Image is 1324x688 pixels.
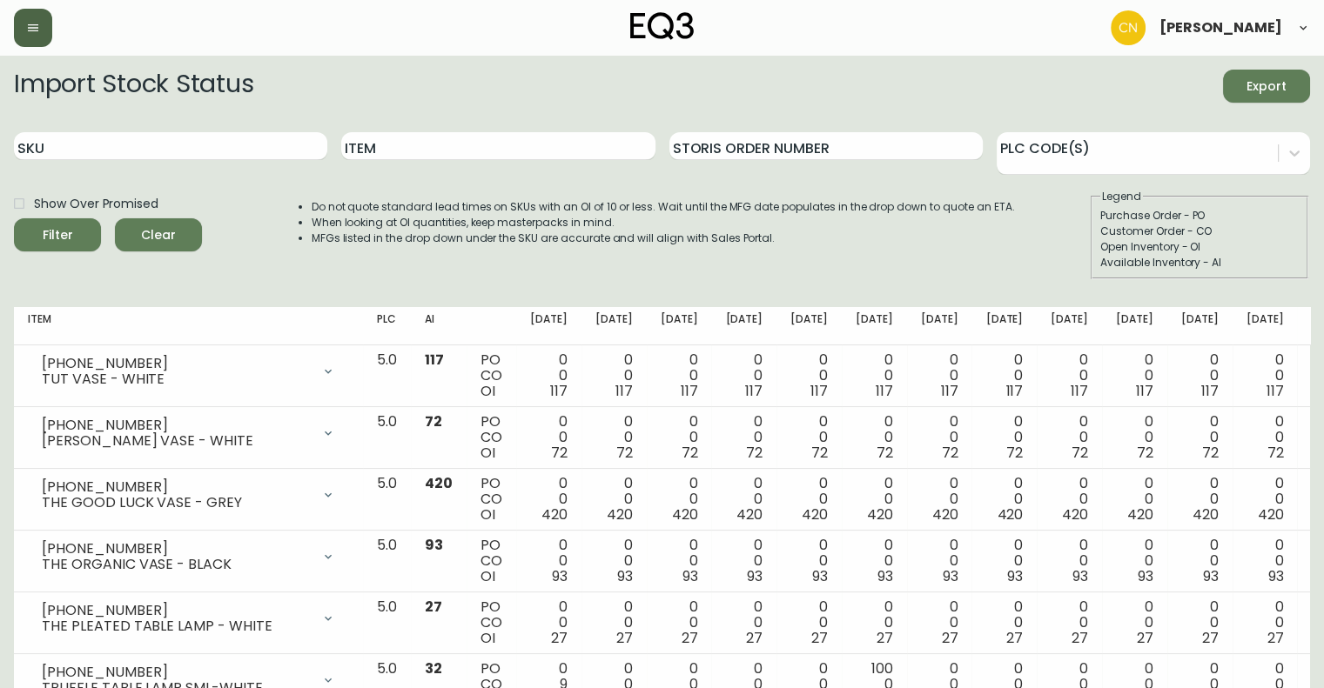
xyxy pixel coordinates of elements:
[481,381,495,401] span: OI
[1203,566,1219,586] span: 93
[607,504,633,524] span: 420
[1102,307,1167,345] th: [DATE]
[877,443,893,463] span: 72
[1100,189,1143,204] legend: Legend
[1100,255,1299,271] div: Available Inventory - AI
[1051,352,1088,399] div: 0 0
[481,443,495,463] span: OI
[516,307,581,345] th: [DATE]
[1136,381,1153,401] span: 117
[481,628,495,648] span: OI
[595,538,633,584] div: 0 0
[481,538,502,584] div: PO CO
[1006,443,1023,463] span: 72
[997,504,1023,524] span: 420
[42,356,311,371] div: [PHONE_NUMBER]
[1247,599,1284,646] div: 0 0
[1247,538,1284,584] div: 0 0
[1100,224,1299,239] div: Customer Order - CO
[681,381,698,401] span: 117
[312,230,1015,246] li: MFGs listed in the drop down under the SKU are accurate and will align with Sales Portal.
[745,381,763,401] span: 117
[1072,443,1088,463] span: 72
[985,599,1023,646] div: 0 0
[661,414,698,461] div: 0 0
[1247,352,1284,399] div: 0 0
[616,628,633,648] span: 27
[1201,381,1219,401] span: 117
[661,352,698,399] div: 0 0
[1037,307,1102,345] th: [DATE]
[425,597,442,617] span: 27
[425,350,444,370] span: 117
[425,411,442,431] span: 72
[595,476,633,523] div: 0 0
[736,504,763,524] span: 420
[1127,504,1153,524] span: 420
[14,218,101,251] button: Filter
[363,592,411,654] td: 5.0
[1181,538,1219,584] div: 0 0
[746,443,763,463] span: 72
[1223,70,1310,103] button: Export
[42,433,311,449] div: [PERSON_NAME] VASE - WHITE
[363,531,411,592] td: 5.0
[746,628,763,648] span: 27
[661,476,698,523] div: 0 0
[942,628,958,648] span: 27
[747,566,763,586] span: 93
[682,443,698,463] span: 72
[1266,381,1283,401] span: 117
[856,352,893,399] div: 0 0
[1116,352,1153,399] div: 0 0
[1159,21,1282,35] span: [PERSON_NAME]
[481,352,502,399] div: PO CO
[1267,443,1283,463] span: 72
[1202,628,1219,648] span: 27
[1247,414,1284,461] div: 0 0
[28,476,349,514] div: [PHONE_NUMBER]THE GOOD LUCK VASE - GREY
[615,381,633,401] span: 117
[28,599,349,638] div: [PHONE_NUMBER]THE PLEATED TABLE LAMP - WHITE
[28,414,349,452] div: [PHONE_NUMBER][PERSON_NAME] VASE - WHITE
[1072,628,1088,648] span: 27
[661,538,698,584] div: 0 0
[1237,76,1296,97] span: Export
[921,538,958,584] div: 0 0
[921,476,958,523] div: 0 0
[552,566,568,586] span: 93
[1181,476,1219,523] div: 0 0
[42,541,311,557] div: [PHONE_NUMBER]
[1233,307,1298,345] th: [DATE]
[725,352,763,399] div: 0 0
[711,307,776,345] th: [DATE]
[985,538,1023,584] div: 0 0
[790,414,828,461] div: 0 0
[1005,381,1023,401] span: 117
[42,557,311,572] div: THE ORGANIC VASE - BLACK
[1007,566,1023,586] span: 93
[1100,239,1299,255] div: Open Inventory - OI
[42,371,311,387] div: TUT VASE - WHITE
[921,414,958,461] div: 0 0
[363,469,411,531] td: 5.0
[1051,476,1088,523] div: 0 0
[1062,504,1088,524] span: 420
[867,504,893,524] span: 420
[682,628,698,648] span: 27
[1181,352,1219,399] div: 0 0
[856,414,893,461] div: 0 0
[1181,599,1219,646] div: 0 0
[595,414,633,461] div: 0 0
[481,414,502,461] div: PO CO
[411,307,467,345] th: AI
[129,224,188,246] span: Clear
[790,352,828,399] div: 0 0
[856,599,893,646] div: 0 0
[481,599,502,646] div: PO CO
[1202,443,1219,463] span: 72
[28,352,349,391] div: [PHONE_NUMBER]TUT VASE - WHITE
[672,504,698,524] span: 420
[810,381,828,401] span: 117
[595,352,633,399] div: 0 0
